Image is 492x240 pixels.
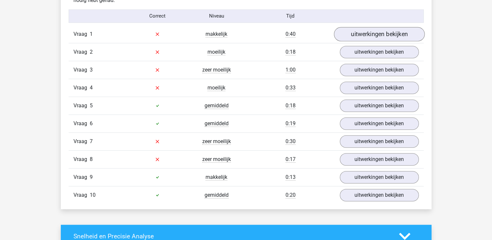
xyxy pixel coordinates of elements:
[206,174,227,180] span: makkelijk
[202,138,231,145] span: zeer moeilijk
[340,82,419,94] a: uitwerkingen bekijken
[286,174,296,180] span: 0:13
[202,156,231,163] span: zeer moeilijk
[205,120,229,127] span: gemiddeld
[73,233,389,240] h4: Snelheid en Precisie Analyse
[73,138,90,145] span: Vraag
[73,30,90,38] span: Vraag
[206,31,227,37] span: makkelijk
[286,67,296,73] span: 1:00
[90,138,93,144] span: 7
[286,120,296,127] span: 0:19
[73,191,90,199] span: Vraag
[334,27,424,41] a: uitwerkingen bekijken
[90,120,93,127] span: 6
[73,173,90,181] span: Vraag
[90,192,96,198] span: 10
[340,46,419,58] a: uitwerkingen bekijken
[90,49,93,55] span: 2
[340,117,419,130] a: uitwerkingen bekijken
[73,120,90,127] span: Vraag
[207,85,225,91] span: moeilijk
[187,12,246,20] div: Niveau
[205,192,229,198] span: gemiddeld
[340,100,419,112] a: uitwerkingen bekijken
[73,102,90,110] span: Vraag
[73,66,90,74] span: Vraag
[340,153,419,166] a: uitwerkingen bekijken
[286,31,296,37] span: 0:40
[340,135,419,148] a: uitwerkingen bekijken
[90,85,93,91] span: 4
[286,138,296,145] span: 0:30
[128,12,187,20] div: Correct
[90,102,93,109] span: 5
[90,67,93,73] span: 3
[90,31,93,37] span: 1
[73,155,90,163] span: Vraag
[205,102,229,109] span: gemiddeld
[340,189,419,201] a: uitwerkingen bekijken
[340,64,419,76] a: uitwerkingen bekijken
[90,174,93,180] span: 9
[246,12,335,20] div: Tijd
[207,49,225,55] span: moeilijk
[73,48,90,56] span: Vraag
[286,49,296,55] span: 0:18
[286,192,296,198] span: 0:20
[286,156,296,163] span: 0:17
[90,156,93,162] span: 8
[286,85,296,91] span: 0:33
[286,102,296,109] span: 0:18
[73,84,90,92] span: Vraag
[202,67,231,73] span: zeer moeilijk
[340,171,419,183] a: uitwerkingen bekijken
